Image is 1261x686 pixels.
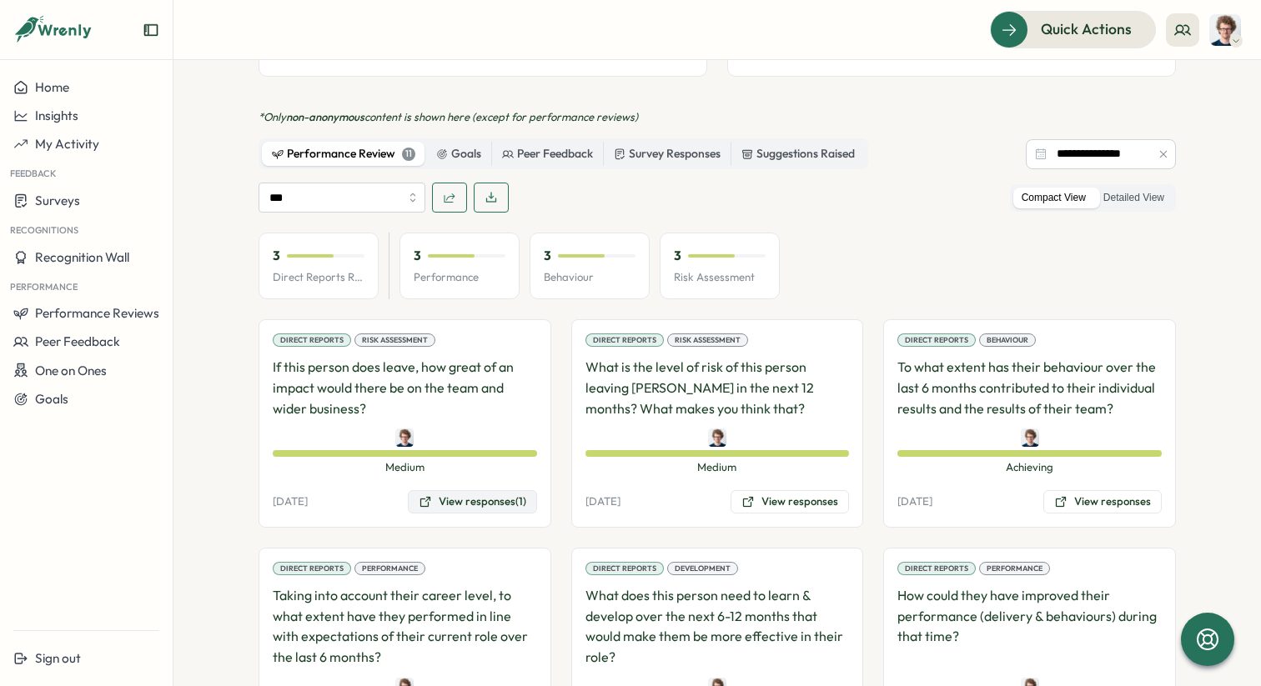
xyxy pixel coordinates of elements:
[414,247,421,265] p: 3
[273,562,351,575] div: Direct Reports
[979,562,1050,575] div: Performance
[585,562,664,575] div: Direct Reports
[1043,490,1162,513] button: View responses
[731,490,849,513] button: View responses
[414,270,505,285] p: Performance
[1013,188,1094,208] label: Compact View
[667,333,748,347] div: Risk Assessment
[1209,14,1241,46] img: Joe Barber
[585,357,850,418] p: What is the level of risk of this person leaving [PERSON_NAME] in the next 12 months? What makes ...
[897,333,976,347] div: Direct Reports
[402,148,415,161] div: 11
[667,562,738,575] div: Development
[708,428,726,447] img: Joe Barber
[741,145,855,163] div: Suggestions Raised
[585,585,850,668] p: What does this person need to learn & develop over the next 6-12 months that would make them be m...
[273,494,308,509] p: [DATE]
[674,247,681,265] p: 3
[502,145,593,163] div: Peer Feedback
[408,490,537,513] button: View responses(1)
[544,270,636,285] p: Behaviour
[35,193,80,208] span: Surveys
[35,650,81,666] span: Sign out
[35,391,68,407] span: Goals
[897,357,1162,418] p: To what extent has their behaviour over the last 6 months contributed to their individual results...
[354,333,435,347] div: Risk Assessment
[273,247,280,265] p: 3
[544,247,551,265] p: 3
[286,110,364,123] span: non-anonymous
[35,108,78,123] span: Insights
[143,22,159,38] button: Expand sidebar
[897,494,932,509] p: [DATE]
[1041,18,1132,40] span: Quick Actions
[585,460,850,475] span: Medium
[436,145,481,163] div: Goals
[273,585,537,668] p: Taking into account their career level, to what extent have they performed in line with expectati...
[585,333,664,347] div: Direct Reports
[273,333,351,347] div: Direct Reports
[979,333,1036,347] div: Behaviour
[990,11,1156,48] button: Quick Actions
[273,270,364,285] p: Direct Reports Review Avg
[614,145,721,163] div: Survey Responses
[897,585,1162,668] p: How could they have improved their performance (delivery & behaviours) during that time?
[35,136,99,152] span: My Activity
[395,428,414,447] img: Joe Barber
[1021,428,1039,447] img: Joe Barber
[585,494,620,509] p: [DATE]
[35,305,159,321] span: Performance Reviews
[674,270,766,285] p: Risk Assessment
[259,110,1176,125] p: *Only content is shown here (except for performance reviews)
[897,562,976,575] div: Direct Reports
[35,249,129,265] span: Recognition Wall
[35,363,107,378] span: One on Ones
[354,562,425,575] div: Performance
[1095,188,1173,208] label: Detailed View
[35,79,69,95] span: Home
[273,460,537,475] span: Medium
[273,357,537,418] p: If this person does leave, how great of an impact would there be on the team and wider business?
[35,333,120,349] span: Peer Feedback
[272,145,415,163] div: Performance Review
[897,460,1162,475] span: Achieving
